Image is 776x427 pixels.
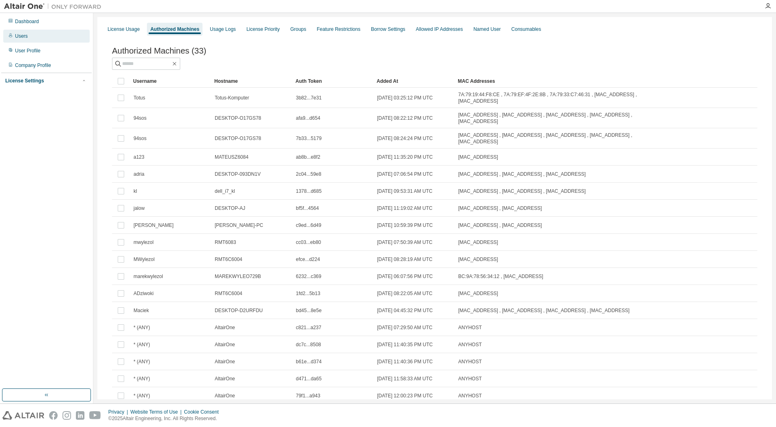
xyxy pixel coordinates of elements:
span: [DATE] 07:29:50 AM UTC [377,324,433,331]
div: Company Profile [15,62,51,69]
span: MATEUSZ6084 [215,154,248,160]
div: License Settings [5,78,44,84]
span: ANYHOST [458,375,482,382]
div: Consumables [511,26,541,32]
img: linkedin.svg [76,411,84,420]
span: ANYHOST [458,392,482,399]
span: Totus-Komputer [215,95,249,101]
span: * (ANY) [134,392,150,399]
span: [MAC_ADDRESS] [458,239,498,246]
span: Authorized Machines (33) [112,46,206,56]
span: 1fd2...5b13 [296,290,320,297]
span: [DATE] 08:22:12 PM UTC [377,115,433,121]
span: ab8b...e8f2 [296,154,320,160]
span: [DATE] 04:45:32 PM UTC [377,307,433,314]
div: User Profile [15,47,41,54]
span: [DATE] 09:53:31 AM UTC [377,188,433,194]
img: facebook.svg [49,411,58,420]
span: DESKTOP-O17GS78 [215,135,261,142]
span: [MAC_ADDRESS] , [MAC_ADDRESS] , [MAC_ADDRESS] [458,171,586,177]
span: [MAC_ADDRESS] , [MAC_ADDRESS] , [MAC_ADDRESS] , [MAC_ADDRESS] , [MAC_ADDRESS] [458,132,668,145]
span: * (ANY) [134,375,150,382]
img: youtube.svg [89,411,101,420]
span: AltairOne [215,358,235,365]
span: kl [134,188,137,194]
span: AltairOne [215,341,235,348]
span: [DATE] 11:19:02 AM UTC [377,205,433,211]
span: afa9...d654 [296,115,320,121]
span: [DATE] 12:00:23 PM UTC [377,392,433,399]
span: dell_i7_kl [215,188,235,194]
span: AltairOne [215,375,235,382]
span: MWylezol [134,256,155,263]
span: 2c04...59e8 [296,171,321,177]
span: a123 [134,154,144,160]
span: 94sos [134,115,147,121]
span: 94sos [134,135,147,142]
div: Borrow Settings [371,26,405,32]
span: Totus [134,95,145,101]
span: [DATE] 07:06:54 PM UTC [377,171,433,177]
span: [MAC_ADDRESS] [458,154,498,160]
span: RMT6C6004 [215,290,242,297]
span: [DATE] 10:59:39 PM UTC [377,222,433,229]
span: [DATE] 11:35:20 PM UTC [377,154,433,160]
div: Groups [290,26,306,32]
div: Users [15,33,28,39]
div: Feature Restrictions [317,26,360,32]
div: Allowed IP Addresses [416,26,463,32]
span: [DATE] 03:25:12 PM UTC [377,95,433,101]
span: DESKTOP-D2URFDU [215,307,263,314]
span: c821...a237 [296,324,321,331]
span: bd45...8e5e [296,307,321,314]
span: [MAC_ADDRESS] , [MAC_ADDRESS] [458,222,542,229]
span: [DATE] 06:07:56 PM UTC [377,273,433,280]
div: MAC Addresses [458,75,668,88]
div: Hostname [214,75,289,88]
span: [MAC_ADDRESS] , [MAC_ADDRESS] , [MAC_ADDRESS] , [MAC_ADDRESS] [458,307,629,314]
span: Maciek [134,307,149,314]
span: * (ANY) [134,341,150,348]
span: [DATE] 08:22:05 AM UTC [377,290,433,297]
span: RMT6C6004 [215,256,242,263]
span: [MAC_ADDRESS] , [MAC_ADDRESS] [458,205,542,211]
span: efce...d224 [296,256,320,263]
span: [PERSON_NAME] [134,222,174,229]
span: AltairOne [215,392,235,399]
span: [MAC_ADDRESS] [458,290,498,297]
span: mwylezol [134,239,153,246]
span: ADziwoki [134,290,153,297]
span: dc7c...8508 [296,341,321,348]
p: © 2025 Altair Engineering, Inc. All Rights Reserved. [108,415,224,422]
span: DESKTOP-AJ [215,205,245,211]
img: Altair One [4,2,106,11]
span: cc03...eb80 [296,239,321,246]
div: Auth Token [295,75,370,88]
div: License Priority [246,26,280,32]
span: 7A:79:19:44:F8:CE , 7A:79:EF:4F:2E:8B , 7A:79:33:C7:46:31 , [MAC_ADDRESS] , [MAC_ADDRESS] [458,91,668,104]
span: BC:9A:78:56:34:12 , [MAC_ADDRESS] [458,273,543,280]
span: 79f1...a943 [296,392,320,399]
span: d471...da65 [296,375,321,382]
span: [DATE] 08:28:19 AM UTC [377,256,433,263]
span: [DATE] 07:50:39 AM UTC [377,239,433,246]
span: DESKTOP-093DN1V [215,171,261,177]
span: marekwylezol [134,273,163,280]
div: Dashboard [15,18,39,25]
span: jalow [134,205,144,211]
span: [DATE] 11:40:35 PM UTC [377,341,433,348]
div: Named User [473,26,500,32]
span: ANYHOST [458,358,482,365]
div: License Usage [108,26,140,32]
span: ANYHOST [458,324,482,331]
div: Website Terms of Use [130,409,184,415]
span: [PERSON_NAME]-PC [215,222,263,229]
span: 6232...c369 [296,273,321,280]
div: Usage Logs [210,26,236,32]
span: [DATE] 08:24:24 PM UTC [377,135,433,142]
span: ANYHOST [458,341,482,348]
span: 1378...d685 [296,188,321,194]
span: MAREKWYLEO729B [215,273,261,280]
span: * (ANY) [134,324,150,331]
div: Username [133,75,208,88]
